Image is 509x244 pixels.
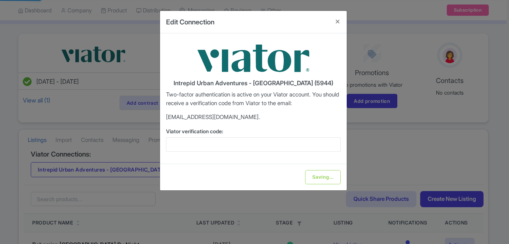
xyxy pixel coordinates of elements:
[166,128,223,134] span: Viator verification code:
[305,170,341,184] input: Saving...
[166,17,214,27] h4: Edit Connection
[166,90,341,107] p: Two-factor authentication is active on your Viator account. You should receive a verification cod...
[166,113,341,122] p: [EMAIL_ADDRESS][DOMAIN_NAME].
[166,80,341,87] h4: Intrepid Urban Adventures - [GEOGRAPHIC_DATA] (5944)
[197,39,310,77] img: viator-9033d3fb01e0b80761764065a76b653a.png
[329,11,347,32] button: Close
